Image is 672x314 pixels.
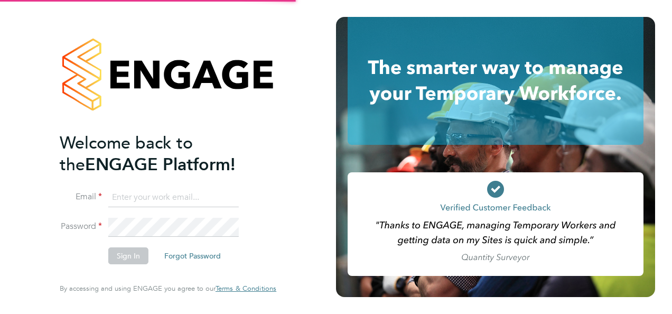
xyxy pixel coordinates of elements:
span: By accessing and using ENGAGE you agree to our [60,284,276,293]
label: Email [60,191,102,202]
input: Enter your work email... [108,188,239,207]
span: Welcome back to the [60,133,193,175]
h2: ENGAGE Platform! [60,132,266,176]
a: Terms & Conditions [216,284,276,293]
label: Password [60,221,102,232]
button: Sign In [108,247,148,264]
button: Forgot Password [156,247,229,264]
